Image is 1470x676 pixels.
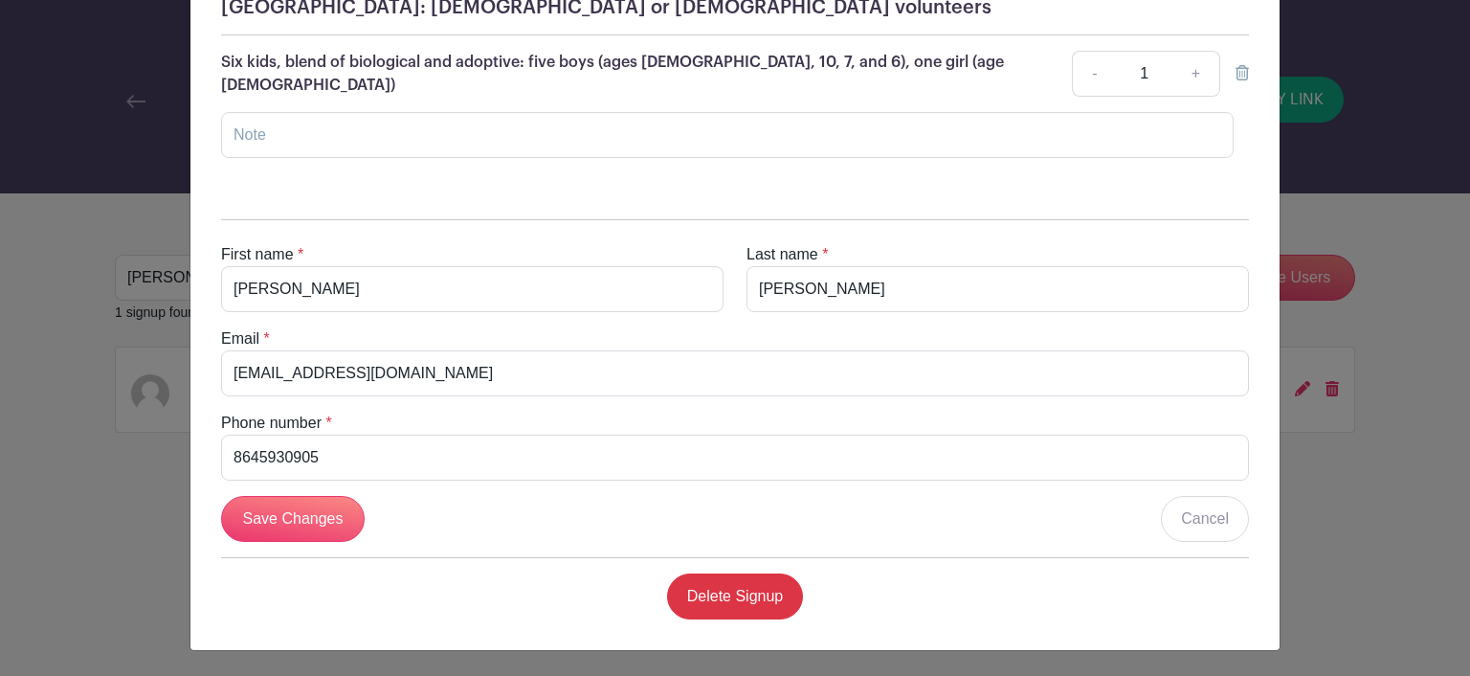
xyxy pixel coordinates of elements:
input: Note [221,112,1234,158]
a: + [1172,51,1220,97]
a: - [1072,51,1116,97]
a: Delete Signup [667,574,804,620]
label: Phone number [221,412,322,435]
a: Cancel [1161,496,1249,542]
label: Email [221,327,259,350]
p: Six kids, blend of biological and adoptive: five boys (ages [DEMOGRAPHIC_DATA], 10, 7, and 6), on... [221,51,1072,97]
label: First name [221,243,294,266]
label: Last name [746,243,818,266]
input: Save Changes [221,496,365,542]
